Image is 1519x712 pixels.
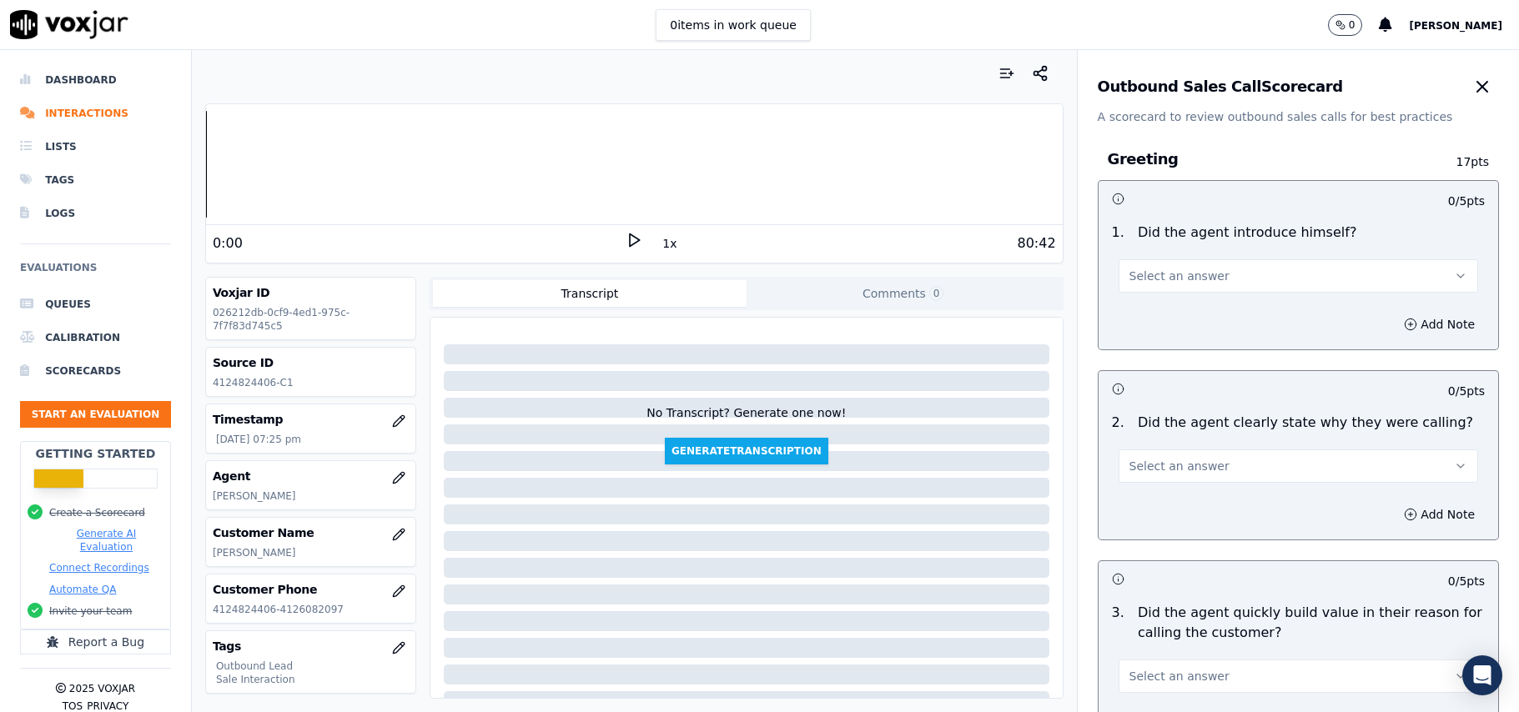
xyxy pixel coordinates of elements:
[20,197,171,230] a: Logs
[1409,20,1502,32] span: [PERSON_NAME]
[216,673,409,686] p: Sale Interaction
[35,445,155,462] h2: Getting Started
[929,286,944,301] span: 0
[1098,79,1343,94] h3: Outbound Sales Call Scorecard
[1138,413,1473,433] p: Did the agent clearly state why they were calling?
[213,354,409,371] h3: Source ID
[646,404,846,438] div: No Transcript? Generate one now!
[1448,573,1485,589] p: 0 / 5 pts
[20,163,171,197] a: Tags
[1129,458,1230,474] span: Select an answer
[20,130,171,163] a: Lists
[49,583,116,596] button: Automate QA
[213,524,409,541] h3: Customer Name
[69,682,135,695] p: 2025 Voxjar
[213,638,409,654] h3: Tags
[213,233,243,253] div: 0:00
[213,603,409,616] p: 4124824406-4126082097
[213,581,409,598] h3: Customer Phone
[213,546,409,559] p: [PERSON_NAME]
[1462,655,1502,695] div: Open Intercom Messenger
[1017,233,1055,253] div: 80:42
[1409,15,1519,35] button: [PERSON_NAME]
[1108,148,1426,170] h3: Greeting
[20,63,171,97] a: Dashboard
[656,9,811,41] button: 0items in work queue
[20,97,171,130] a: Interactions
[216,433,409,446] p: [DATE] 07:25 pm
[49,527,163,554] button: Generate AI Evaluation
[1426,153,1489,170] p: 17 pts
[1349,18,1356,32] p: 0
[747,280,1060,307] button: Comments
[49,506,145,519] button: Create a Scorecard
[20,629,171,654] button: Report a Bug
[1328,14,1363,36] button: 0
[1098,108,1499,125] p: A scorecard to review outbound sales calls for best practices
[1105,603,1131,643] p: 3 .
[20,401,171,428] button: Start an Evaluation
[213,376,409,389] p: 4124824406-C1
[1138,603,1485,643] p: Did the agent quickly build value in their reason for calling the customer?
[49,604,132,618] button: Invite your team
[1394,503,1485,526] button: Add Note
[213,489,409,503] p: [PERSON_NAME]
[1394,313,1485,336] button: Add Note
[1129,268,1230,284] span: Select an answer
[213,284,409,301] h3: Voxjar ID
[20,321,171,354] a: Calibration
[1138,223,1356,243] p: Did the agent introduce himself?
[10,10,128,39] img: voxjar logo
[1328,14,1380,36] button: 0
[213,306,409,333] p: 026212db-0cf9-4ed1-975c-7f7f83d745c5
[216,659,409,673] p: Outbound Lead
[433,280,747,307] button: Transcript
[1105,413,1131,433] p: 2 .
[659,232,680,255] button: 1x
[1105,223,1131,243] p: 1 .
[1448,193,1485,209] p: 0 / 5 pts
[213,468,409,484] h3: Agent
[1129,668,1230,684] span: Select an answer
[20,354,171,388] a: Scorecards
[1448,383,1485,399] p: 0 / 5 pts
[49,561,149,574] button: Connect Recordings
[213,411,409,428] h3: Timestamp
[20,288,171,321] a: Queues
[20,258,171,288] h6: Evaluations
[665,438,828,464] button: GenerateTranscription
